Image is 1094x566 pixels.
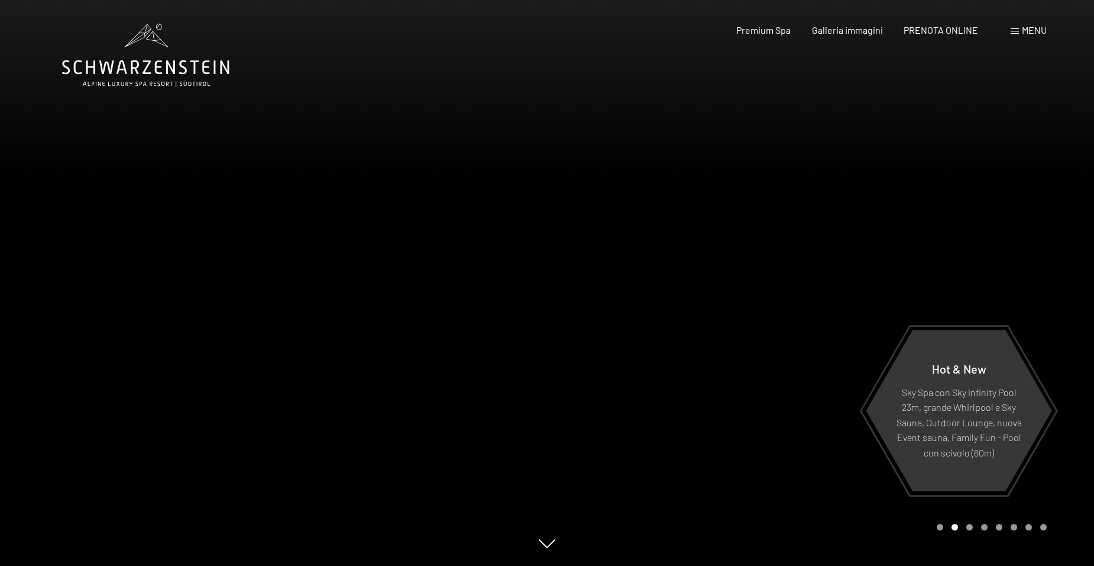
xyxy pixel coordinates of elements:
a: Galleria immagini [812,24,883,36]
div: Carousel Page 8 [1040,524,1047,530]
a: Hot & New Sky Spa con Sky infinity Pool 23m, grande Whirlpool e Sky Sauna, Outdoor Lounge, nuova ... [865,329,1053,492]
div: Carousel Page 3 [966,524,973,530]
div: Carousel Page 7 [1025,524,1032,530]
a: PRENOTA ONLINE [904,24,978,36]
div: Carousel Page 2 (Current Slide) [951,524,958,530]
div: Carousel Page 5 [996,524,1002,530]
a: Premium Spa [736,24,791,36]
div: Carousel Pagination [933,524,1047,530]
div: Carousel Page 4 [981,524,988,530]
span: Hot & New [932,361,986,375]
div: Carousel Page 1 [937,524,943,530]
span: Menu [1022,24,1047,36]
p: Sky Spa con Sky infinity Pool 23m, grande Whirlpool e Sky Sauna, Outdoor Lounge, nuova Event saun... [895,384,1023,460]
div: Carousel Page 6 [1011,524,1017,530]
